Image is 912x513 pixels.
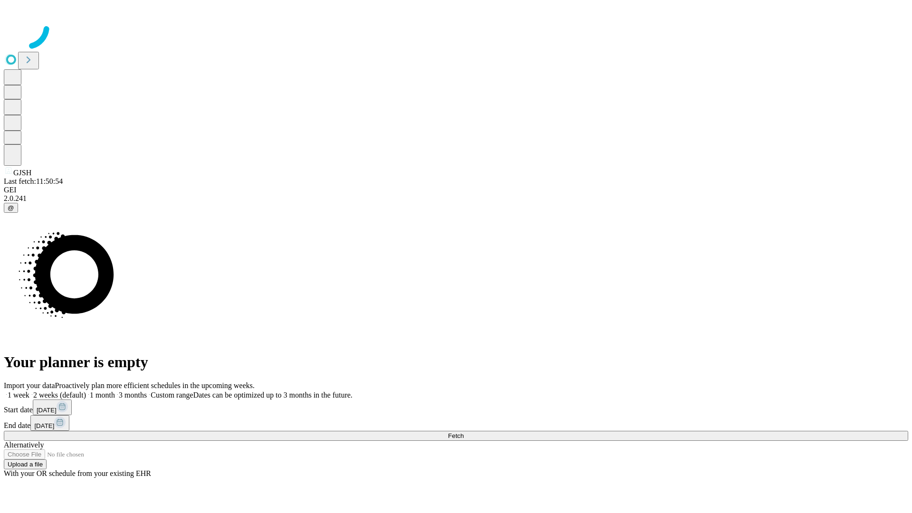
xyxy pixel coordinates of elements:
[4,203,18,213] button: @
[8,204,14,211] span: @
[4,431,908,441] button: Fetch
[193,391,352,399] span: Dates can be optimized up to 3 months in the future.
[33,391,86,399] span: 2 weeks (default)
[448,432,464,439] span: Fetch
[8,391,29,399] span: 1 week
[90,391,115,399] span: 1 month
[4,415,908,431] div: End date
[33,399,72,415] button: [DATE]
[30,415,69,431] button: [DATE]
[4,177,63,185] span: Last fetch: 11:50:54
[4,469,151,477] span: With your OR schedule from your existing EHR
[4,381,55,389] span: Import your data
[4,459,47,469] button: Upload a file
[34,422,54,429] span: [DATE]
[4,353,908,371] h1: Your planner is empty
[37,407,57,414] span: [DATE]
[4,441,44,449] span: Alternatively
[119,391,147,399] span: 3 months
[13,169,31,177] span: GJSH
[4,399,908,415] div: Start date
[4,186,908,194] div: GEI
[151,391,193,399] span: Custom range
[55,381,255,389] span: Proactively plan more efficient schedules in the upcoming weeks.
[4,194,908,203] div: 2.0.241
